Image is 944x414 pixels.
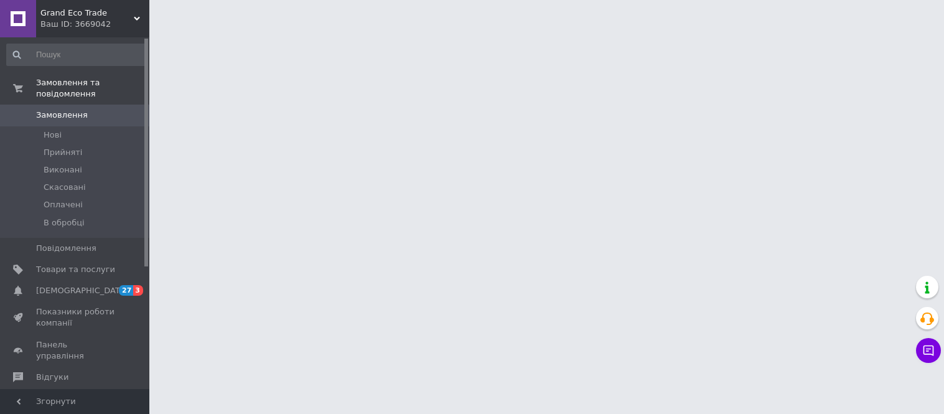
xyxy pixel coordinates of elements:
[119,285,133,296] span: 27
[36,285,128,296] span: [DEMOGRAPHIC_DATA]
[36,372,68,383] span: Відгуки
[36,110,88,121] span: Замовлення
[44,147,82,158] span: Прийняті
[36,77,149,100] span: Замовлення та повідомлення
[133,285,143,296] span: 3
[40,19,149,30] div: Ваш ID: 3669042
[44,182,86,193] span: Скасовані
[916,338,941,363] button: Чат з покупцем
[44,164,82,176] span: Виконані
[40,7,134,19] span: Grand Eco Trade
[6,44,147,66] input: Пошук
[44,217,85,228] span: В обробці
[44,129,62,141] span: Нові
[36,306,115,329] span: Показники роботи компанії
[36,243,96,254] span: Повідомлення
[44,199,83,210] span: Оплачені
[36,339,115,362] span: Панель управління
[36,264,115,275] span: Товари та послуги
